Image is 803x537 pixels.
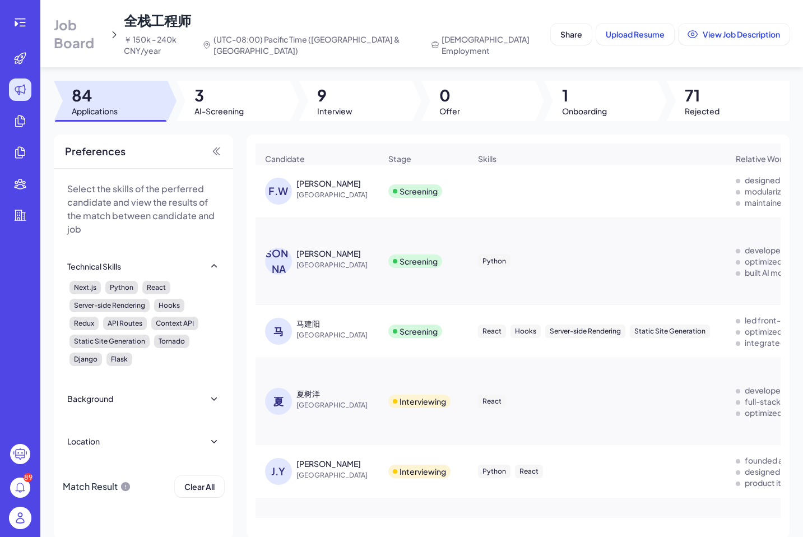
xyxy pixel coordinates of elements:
[67,393,113,404] div: Background
[478,153,496,164] span: Skills
[296,248,361,259] div: 杨晓炜
[265,248,292,275] div: [PERSON_NAME]
[596,24,674,45] button: Upload Resume
[551,24,592,45] button: Share
[400,466,446,477] div: Interviewing
[265,388,292,415] div: 夏
[63,476,131,497] div: Match Result
[296,388,320,399] div: 夏树洋
[400,186,438,197] div: Screening
[265,153,305,164] span: Candidate
[442,34,546,56] span: [DEMOGRAPHIC_DATA] Employment
[265,458,292,485] div: J.Y
[175,476,224,497] button: Clear All
[194,105,244,117] span: AI-Screening
[67,261,121,272] div: Technical Skills
[296,260,380,271] span: [GEOGRAPHIC_DATA]
[439,85,460,105] span: 0
[562,85,607,105] span: 1
[106,353,132,366] div: Flask
[9,507,31,529] img: user_logo.png
[124,12,191,29] span: 全栈工程师
[65,143,126,159] span: Preferences
[478,325,506,338] div: React
[296,470,380,481] span: [GEOGRAPHIC_DATA]
[67,182,220,236] p: Select the skills of the perferred candidate and view the results of the match between candidate ...
[151,317,198,330] div: Context API
[439,105,460,117] span: Offer
[103,317,147,330] div: API Routes
[69,299,150,312] div: Server-side Rendering
[685,105,720,117] span: Rejected
[154,299,184,312] div: Hooks
[685,85,720,105] span: 71
[69,317,99,330] div: Redux
[296,330,380,341] span: [GEOGRAPHIC_DATA]
[69,335,150,348] div: Static Site Generation
[679,24,790,45] button: View Job Description
[317,85,352,105] span: 9
[184,482,215,492] span: Clear All
[72,105,118,117] span: Applications
[105,281,138,294] div: Python
[478,254,510,268] div: Python
[213,34,422,56] span: (UTC-08:00) Pacific Time ([GEOGRAPHIC_DATA] & [GEOGRAPHIC_DATA])
[562,105,607,117] span: Onboarding
[265,178,292,205] div: F.W
[478,465,510,478] div: Python
[317,105,352,117] span: Interview
[510,325,541,338] div: Hooks
[296,458,361,469] div: Jiang Yin
[545,325,625,338] div: Server-side Rendering
[67,436,100,447] div: Location
[124,34,193,56] span: ￥ 150k - 240k CNY/year
[72,85,118,105] span: 84
[478,395,506,408] div: React
[142,281,170,294] div: React
[515,465,543,478] div: React
[400,396,446,407] div: Interviewing
[630,325,710,338] div: Static Site Generation
[54,16,105,52] span: Job Board
[388,153,411,164] span: Stage
[296,400,380,411] span: [GEOGRAPHIC_DATA]
[24,473,33,482] div: 89
[560,29,582,39] span: Share
[154,335,189,348] div: Tornado
[69,353,102,366] div: Django
[400,326,438,337] div: Screening
[265,318,292,345] div: 马
[194,85,244,105] span: 3
[703,29,780,39] span: View Job Description
[296,318,320,329] div: 马建阳
[400,256,438,267] div: Screening
[606,29,665,39] span: Upload Resume
[296,178,361,189] div: Fang Wang
[69,281,101,294] div: Next.js
[296,189,380,201] span: [GEOGRAPHIC_DATA]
